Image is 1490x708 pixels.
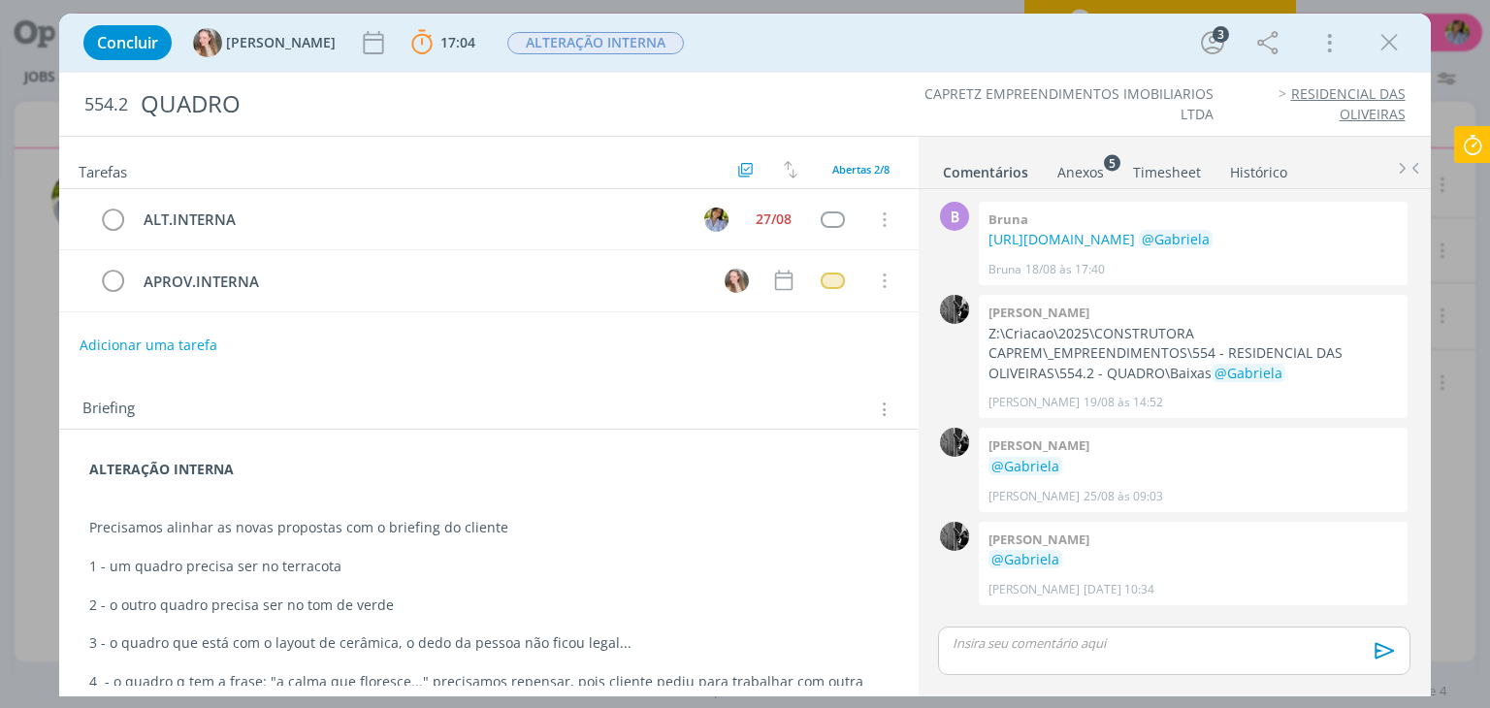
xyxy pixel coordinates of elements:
[82,397,135,422] span: Briefing
[1229,154,1288,182] a: Histórico
[89,518,888,537] p: Precisamos alinhar as novas propostas com o briefing do cliente
[59,14,1430,696] div: dialog
[940,522,969,551] img: P
[79,158,127,181] span: Tarefas
[79,328,218,363] button: Adicionar uma tarefa
[89,633,888,653] p: 3 - o quadro que está com o layout de cerâmica, o dedo da pessoa não ficou legal...
[988,261,1021,278] p: Bruna
[89,557,888,576] p: 1 - um quadro precisa ser no terracota
[440,33,475,51] span: 17:04
[784,161,797,178] img: arrow-down-up.svg
[924,84,1214,122] a: CAPRETZ EMPREENDIMENTOS IMOBILIARIOS LTDA
[406,27,480,58] button: 17:04
[1132,154,1202,182] a: Timesheet
[723,266,752,295] button: G
[725,269,749,293] img: G
[991,457,1059,475] span: @Gabriela
[988,581,1080,598] p: [PERSON_NAME]
[1057,163,1104,182] div: Anexos
[988,304,1089,321] b: [PERSON_NAME]
[1104,154,1120,171] sup: 5
[942,154,1029,182] a: Comentários
[193,28,222,57] img: G
[991,550,1059,568] span: @Gabriela
[1197,27,1228,58] button: 3
[132,80,847,128] div: QUADRO
[193,28,336,57] button: G[PERSON_NAME]
[1084,394,1163,411] span: 19/08 às 14:52
[1215,364,1282,382] span: @Gabriela
[84,94,128,115] span: 554.2
[89,595,888,615] p: 2 - o outro quadro precisa ser no tom de verde
[988,210,1028,228] b: Bruna
[988,531,1089,548] b: [PERSON_NAME]
[940,202,969,231] div: B
[1142,230,1210,248] span: @Gabriela
[507,32,684,54] span: ALTERAÇÃO INTERNA
[704,208,729,232] img: A
[988,488,1080,505] p: [PERSON_NAME]
[226,36,336,49] span: [PERSON_NAME]
[988,436,1089,454] b: [PERSON_NAME]
[702,205,731,234] button: A
[940,295,969,324] img: P
[1084,488,1163,505] span: 25/08 às 09:03
[940,428,969,457] img: P
[135,270,706,294] div: APROV.INTERNA
[97,35,158,50] span: Concluir
[832,162,890,177] span: Abertas 2/8
[1084,581,1154,598] span: [DATE] 10:34
[1291,84,1406,122] a: RESIDENCIAL DAS OLIVEIRAS
[135,208,686,232] div: ALT.INTERNA
[83,25,172,60] button: Concluir
[1025,261,1105,278] span: 18/08 às 17:40
[756,212,792,226] div: 27/08
[988,394,1080,411] p: [PERSON_NAME]
[1213,26,1229,43] div: 3
[988,230,1135,248] a: [URL][DOMAIN_NAME]
[506,31,685,55] button: ALTERAÇÃO INTERNA
[89,460,234,478] strong: ALTERAÇÃO INTERNA
[988,324,1398,383] p: Z:\Criacao\2025\CONSTRUTORA CAPREM\_EMPREENDIMENTOS\554 - RESIDENCIAL DAS OLIVEIRAS\554.2 - QUADR...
